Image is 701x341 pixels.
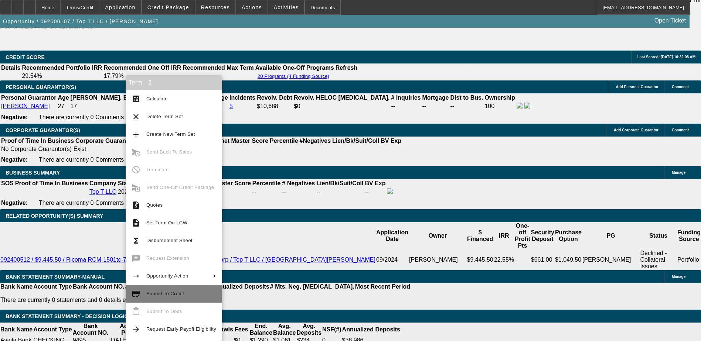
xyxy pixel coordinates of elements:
span: Quotes [146,202,163,208]
span: Disbursement Sheet [146,238,193,243]
td: 100 [484,102,515,110]
b: # Inquiries [391,94,421,101]
b: Vantage [205,94,228,101]
a: 5 [229,103,233,109]
img: facebook-icon.png [387,188,393,194]
span: Comment [672,128,689,132]
span: Manage [672,275,685,279]
b: Paynet Master Score [193,180,251,186]
th: Proof of Time In Business [15,180,88,187]
td: Portfolio [677,249,701,270]
th: Owner [409,222,466,249]
span: Add Personal Guarantor [616,85,659,89]
img: facebook-icon.png [517,103,523,108]
td: $0 [293,102,390,110]
mat-icon: arrow_right_alt [132,272,140,280]
th: Fees [234,323,249,337]
th: Recommended Portfolio IRR [21,64,102,72]
b: Revolv. HELOC [MEDICAL_DATA]. [294,94,390,101]
th: Annualized Deposits [342,323,401,337]
mat-icon: arrow_forward [132,325,140,334]
th: One-off Profit Pts [514,222,531,249]
a: Top T LLC [89,189,116,195]
b: # Negatives [282,180,315,186]
div: -- [252,189,280,195]
th: Bank Account NO. [72,323,109,337]
th: Most Recent Period [355,283,411,290]
a: 092400512 / $9,445.50 / Ricoma RCM-1501tc-7S Package / Ricoma International Corp / Top T LLC / [G... [0,256,375,263]
span: Comment [672,85,689,89]
td: -- [182,72,254,80]
td: -- [316,188,364,196]
b: Percentile [252,180,280,186]
td: -- [450,102,484,110]
th: SOS [1,180,14,187]
b: Lien/Bk/Suit/Coll [332,138,379,144]
td: $9,445.50 [467,249,494,270]
th: Purchase Option [555,222,582,249]
td: -- [514,249,531,270]
button: Actions [236,0,268,14]
b: Corporate Guarantor [75,138,134,144]
mat-icon: add [132,130,140,139]
td: -- [391,102,421,110]
span: There are currently 0 Comments entered on this opportunity [39,200,195,206]
td: 17 [70,102,135,110]
span: Manage [672,170,685,175]
span: CREDIT SCORE [6,54,45,60]
span: Request Early Payoff Eligibility [146,326,216,332]
td: 2022 [118,188,132,196]
b: Company [89,180,116,186]
b: Lien/Bk/Suit/Coll [316,180,363,186]
b: Incidents [229,94,255,101]
b: Age [58,94,69,101]
th: Account Type [33,283,72,290]
th: Recommended One Off IRR [103,64,181,72]
span: RELATED OPPORTUNITY(S) SUMMARY [6,213,103,219]
td: [PERSON_NAME] [582,249,640,270]
th: Annualized Deposits [211,283,269,290]
td: $10,688 [256,102,293,110]
td: $1,049.50 [555,249,582,270]
span: Application [105,4,135,10]
span: Actions [242,4,262,10]
img: linkedin-icon.png [524,103,530,108]
b: Ownership [484,94,515,101]
div: Term - 2 [126,75,222,90]
th: Bank Account NO. [72,283,125,290]
span: Last Scored: [DATE] 10:32:08 AM [637,55,695,59]
b: Negative: [1,114,28,120]
mat-icon: clear [132,112,140,121]
th: PG [582,222,640,249]
th: Details [1,64,21,72]
b: Personal Guarantor [1,94,56,101]
th: Refresh [335,64,358,72]
b: Revolv. Debt [257,94,292,101]
span: Delete Term Set [146,114,183,119]
span: Set Term On LCW [146,220,187,225]
span: BUSINESS SUMMARY [6,170,60,176]
td: -- [364,188,386,196]
th: NSF(#) [322,323,342,337]
td: 29.54% [21,72,102,80]
td: 17.79% [103,72,181,80]
b: Dist to Bus. [450,94,483,101]
b: Paynet Master Score [210,138,268,144]
th: Activity Period [109,323,152,337]
th: Status [640,222,677,249]
td: $661.00 [531,249,555,270]
a: Open Ticket [651,14,689,27]
span: Resources [201,4,230,10]
b: #Negatives [300,138,331,144]
span: BANK STATEMENT SUMMARY-MANUAL [6,274,105,280]
td: No Corporate Guarantor(s) Exist [1,145,405,153]
th: $ Financed [467,222,494,249]
mat-icon: request_quote [132,201,140,210]
td: 09/2024 [376,249,409,270]
span: PERSONAL GUARANTOR(S) [6,84,76,90]
span: CORPORATE GUARANTOR(S) [6,127,80,133]
mat-icon: credit_score [132,289,140,298]
mat-icon: description [132,218,140,227]
span: Create New Term Set [146,131,195,137]
th: Avg. Balance [273,323,296,337]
